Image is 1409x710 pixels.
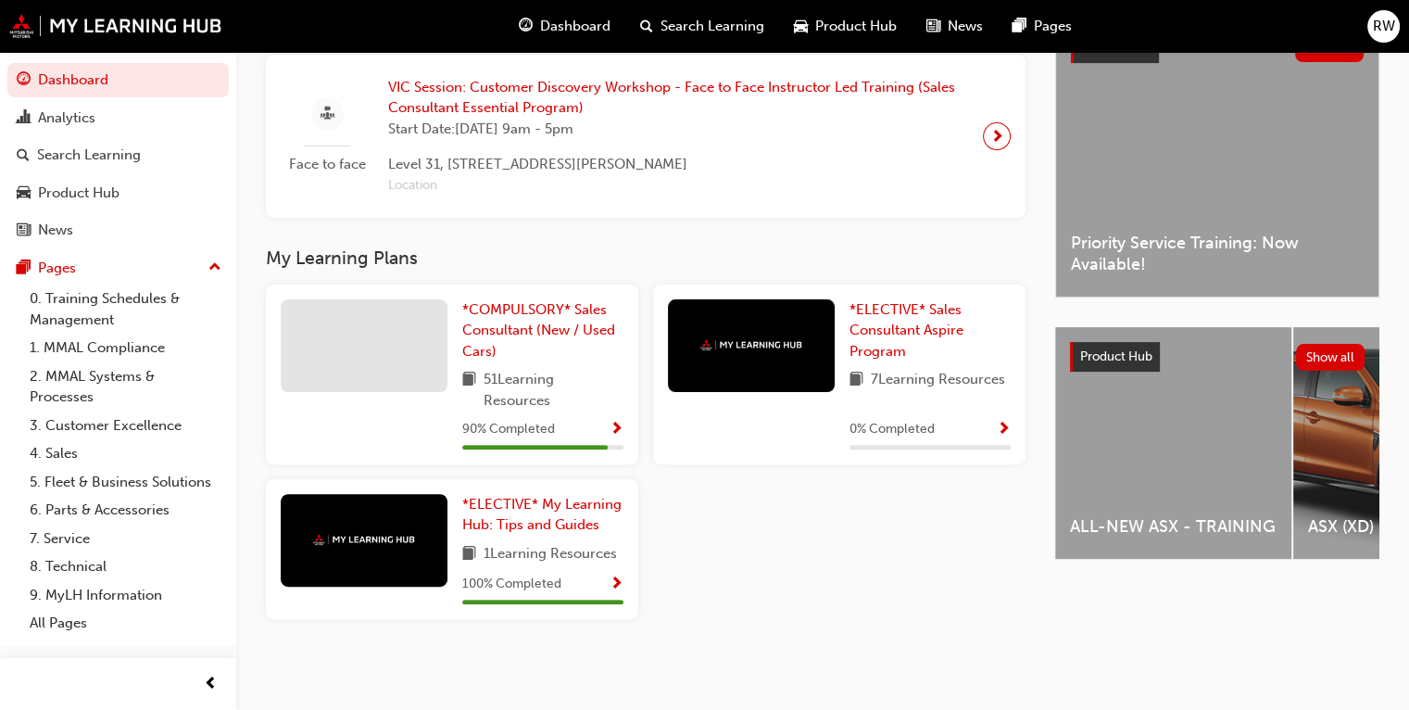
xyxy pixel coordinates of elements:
span: guage-icon [519,15,533,38]
span: search-icon [640,15,653,38]
span: Product Hub [815,16,897,37]
div: Pages [38,258,76,279]
button: Pages [7,251,229,285]
a: 2. MMAL Systems & Processes [22,362,229,412]
a: car-iconProduct Hub [779,7,912,45]
a: search-iconSearch Learning [625,7,779,45]
a: 3. Customer Excellence [22,412,229,440]
span: Location [388,175,968,197]
button: Show all [1296,344,1365,371]
span: 0 % Completed [849,419,935,440]
span: news-icon [926,15,940,38]
span: RW [1373,16,1395,37]
a: 0. Training Schedules & Management [22,285,229,334]
a: news-iconNews [912,7,998,45]
span: book-icon [462,543,476,566]
span: 7 Learning Resources [871,369,1005,392]
span: news-icon [17,222,31,239]
span: *ELECTIVE* My Learning Hub: Tips and Guides [462,496,622,534]
span: Search Learning [660,16,764,37]
a: pages-iconPages [998,7,1087,45]
span: prev-icon [204,673,218,696]
span: chart-icon [17,110,31,127]
span: VIC Session: Customer Discovery Workshop - Face to Face Instructor Led Training (Sales Consultant... [388,77,968,119]
span: News [948,16,983,37]
span: Show Progress [610,422,623,438]
a: *COMPULSORY* Sales Consultant (New / Used Cars) [462,299,623,362]
span: Priority Service Training: Now Available! [1071,233,1364,274]
span: Product Hub [1080,349,1152,364]
img: mmal [9,14,222,38]
span: 100 % Completed [462,574,561,595]
a: Product Hub [7,176,229,210]
a: ALL-NEW ASX - TRAINING [1055,327,1291,559]
span: pages-icon [1013,15,1026,38]
button: RW [1367,10,1400,43]
span: sessionType_FACE_TO_FACE-icon [321,103,334,126]
span: car-icon [794,15,808,38]
span: Face to face [281,154,373,175]
button: Show Progress [610,418,623,441]
a: News [7,213,229,247]
span: book-icon [462,369,476,411]
span: pages-icon [17,260,31,277]
a: guage-iconDashboard [504,7,625,45]
button: Show Progress [997,418,1011,441]
a: Latest NewsShow allPriority Service Training: Now Available! [1055,18,1379,298]
div: Product Hub [38,183,120,204]
a: *ELECTIVE* Sales Consultant Aspire Program [849,299,1011,362]
button: Show Progress [610,573,623,596]
a: 1. MMAL Compliance [22,334,229,362]
div: Search Learning [37,145,141,166]
img: mmal [700,339,802,351]
h3: My Learning Plans [266,247,1025,269]
a: 5. Fleet & Business Solutions [22,468,229,497]
span: up-icon [208,256,221,280]
a: 9. MyLH Information [22,581,229,610]
span: next-icon [990,123,1004,149]
span: Show Progress [610,577,623,593]
span: book-icon [849,369,863,392]
span: Start Date: [DATE] 9am - 5pm [388,119,968,140]
a: Product HubShow all [1070,342,1365,372]
span: Pages [1034,16,1072,37]
span: Dashboard [540,16,610,37]
span: 90 % Completed [462,419,555,440]
a: 4. Sales [22,439,229,468]
span: 1 Learning Resources [484,543,617,566]
a: Analytics [7,101,229,135]
a: Face to faceVIC Session: Customer Discovery Workshop - Face to Face Instructor Led Training (Sale... [281,70,1011,204]
span: car-icon [17,185,31,202]
button: DashboardAnalyticsSearch LearningProduct HubNews [7,59,229,251]
a: Dashboard [7,63,229,97]
a: 8. Technical [22,552,229,581]
span: 51 Learning Resources [484,369,623,411]
span: Show Progress [997,422,1011,438]
a: Search Learning [7,138,229,172]
a: All Pages [22,609,229,638]
div: News [38,220,73,241]
span: ALL-NEW ASX - TRAINING [1070,516,1277,538]
span: search-icon [17,147,30,164]
span: Level 31, [STREET_ADDRESS][PERSON_NAME] [388,154,968,175]
a: 6. Parts & Accessories [22,496,229,525]
div: Analytics [38,108,95,129]
span: *COMPULSORY* Sales Consultant (New / Used Cars) [462,301,615,360]
span: *ELECTIVE* Sales Consultant Aspire Program [849,301,963,360]
a: *ELECTIVE* My Learning Hub: Tips and Guides [462,494,623,536]
span: guage-icon [17,72,31,89]
img: mmal [313,534,415,546]
a: 7. Service [22,525,229,553]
